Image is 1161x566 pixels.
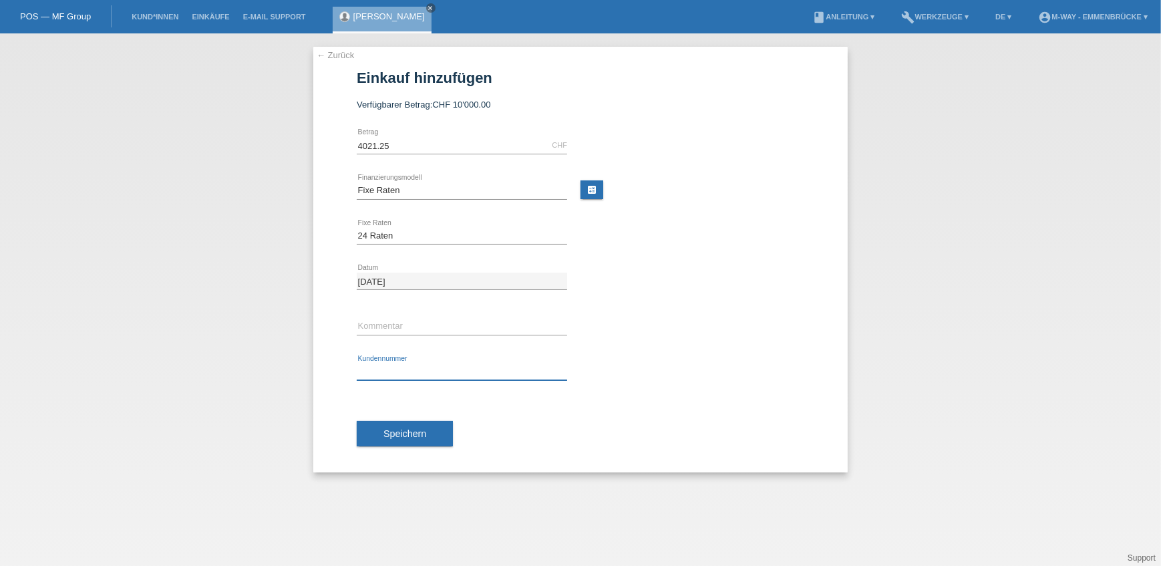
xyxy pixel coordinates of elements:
a: Kund*innen [125,13,185,21]
i: account_circle [1038,11,1051,24]
i: book [812,11,826,24]
a: bookAnleitung ▾ [806,13,881,21]
span: CHF 10'000.00 [432,100,490,110]
div: CHF [552,141,567,149]
a: DE ▾ [989,13,1018,21]
i: close [428,5,434,11]
a: close [426,3,436,13]
a: account_circlem-way - Emmenbrücke ▾ [1031,13,1154,21]
a: ← Zurück [317,50,354,60]
a: [PERSON_NAME] [353,11,425,21]
i: calculate [587,184,597,195]
a: POS — MF Group [20,11,91,21]
div: Verfügbarer Betrag: [357,100,804,110]
a: calculate [580,180,603,199]
span: Speichern [383,428,426,439]
a: E-Mail Support [236,13,313,21]
h1: Einkauf hinzufügen [357,69,804,86]
a: Support [1128,553,1156,563]
button: Speichern [357,421,453,446]
i: build [902,11,915,24]
a: buildWerkzeuge ▾ [895,13,976,21]
a: Einkäufe [185,13,236,21]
